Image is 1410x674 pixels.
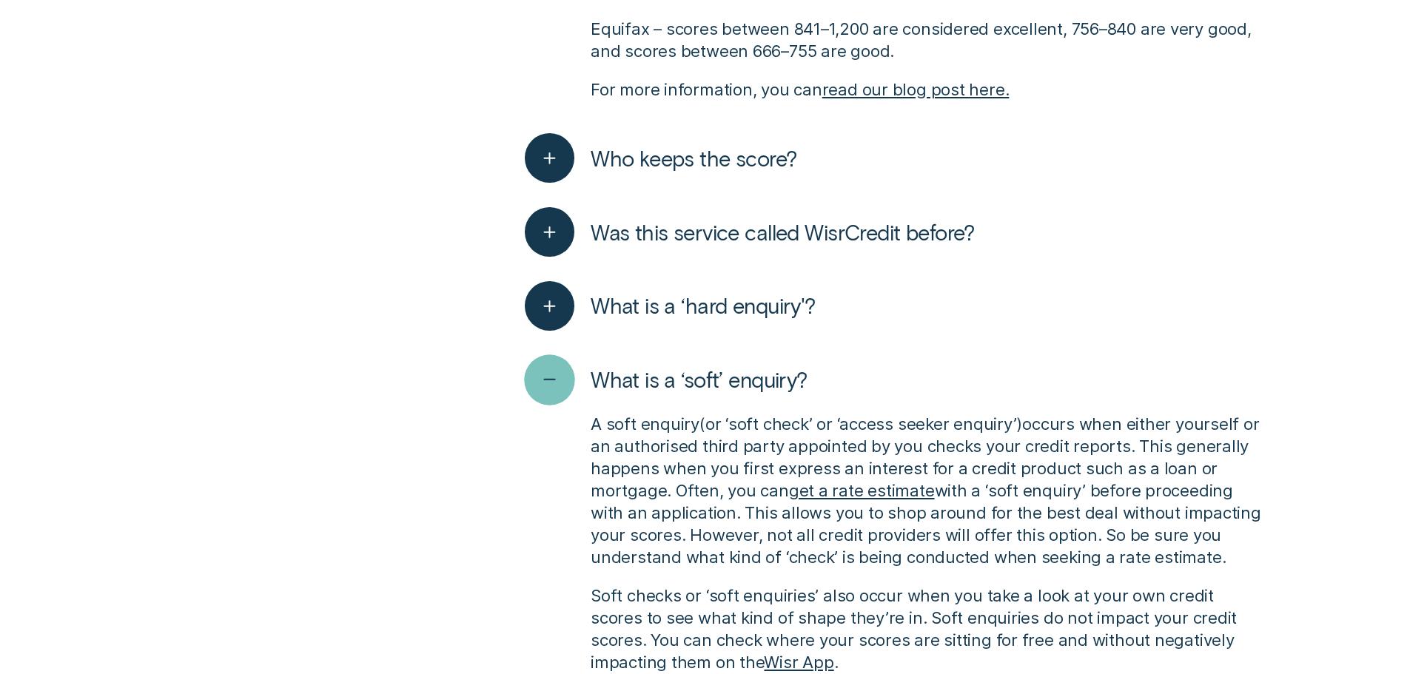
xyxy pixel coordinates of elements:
span: Was this service called WisrCredit before? [591,219,975,246]
span: ( [699,414,705,434]
p: A soft enquiry or ‘soft check’ or ‘access seeker enquiry’ occurs when either yourself or an autho... [591,413,1261,568]
span: Who keeps the score? [591,145,796,172]
p: Soft checks or ‘soft enquiries’ also occur when you take a look at your own credit scores to see ... [591,584,1261,673]
a: Wisr App [764,652,833,672]
button: Who keeps the score? [525,133,796,183]
a: read our blog post here. [822,79,1010,99]
span: What is a ‘soft’ enquiry? [591,366,808,393]
button: Was this service called WisrCredit before? [525,207,975,257]
span: ) [1016,414,1022,434]
button: What is a ‘hard enquiry'? [525,281,815,331]
span: What is a ‘hard enquiry'? [591,292,816,319]
a: get a rate estimate [789,480,935,500]
p: Equifax – scores between 841–1,200 are considered excellent, 756–840 are very good, and scores be... [591,18,1261,62]
p: For more information, you can [591,78,1261,101]
button: What is a ‘soft’ enquiry? [525,355,807,405]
